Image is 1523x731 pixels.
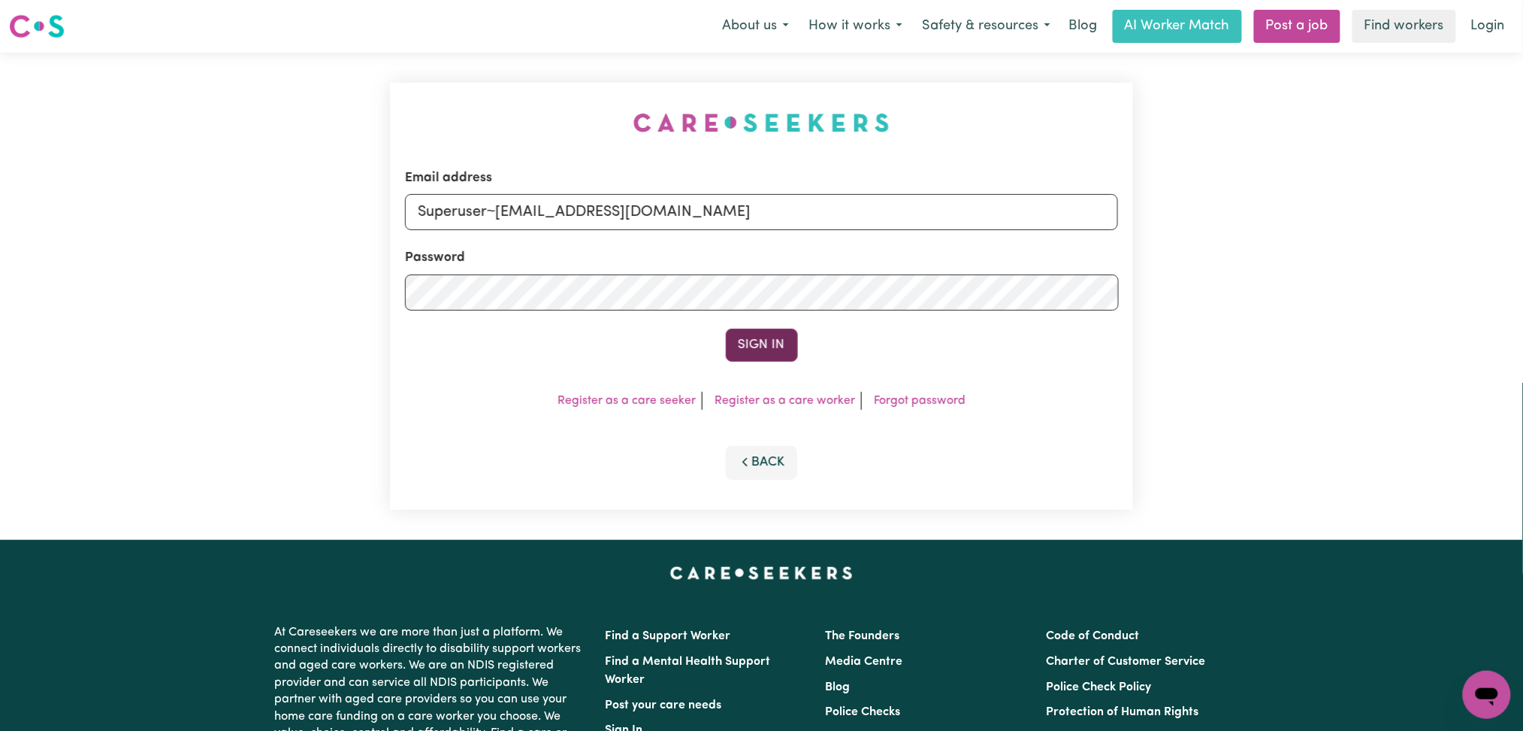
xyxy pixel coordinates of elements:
a: Post a job [1254,10,1340,43]
a: Find a Mental Health Support Worker [606,656,771,686]
a: Blog [1060,10,1107,43]
a: Careseekers home page [670,567,853,579]
label: Email address [405,168,492,188]
a: Find a Support Worker [606,630,731,642]
a: Police Checks [826,706,901,718]
label: Password [405,248,465,268]
a: Find workers [1352,10,1456,43]
iframe: Button to launch messaging window [1463,671,1511,719]
a: The Founders [826,630,900,642]
a: Police Check Policy [1046,681,1151,693]
a: Forgot password [874,395,965,407]
a: Login [1462,10,1514,43]
a: Post your care needs [606,699,722,711]
a: Charter of Customer Service [1046,656,1205,668]
a: Media Centre [826,656,903,668]
input: Email address [405,194,1119,230]
button: About us [712,11,799,42]
img: Careseekers logo [9,13,65,40]
a: Code of Conduct [1046,630,1139,642]
a: Blog [826,681,851,693]
a: AI Worker Match [1113,10,1242,43]
button: How it works [799,11,912,42]
a: Register as a care seeker [558,395,696,407]
button: Back [726,446,798,479]
button: Sign In [726,329,798,362]
a: Careseekers logo [9,9,65,44]
a: Register as a care worker [715,395,855,407]
a: Protection of Human Rights [1046,706,1198,718]
button: Safety & resources [912,11,1060,42]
